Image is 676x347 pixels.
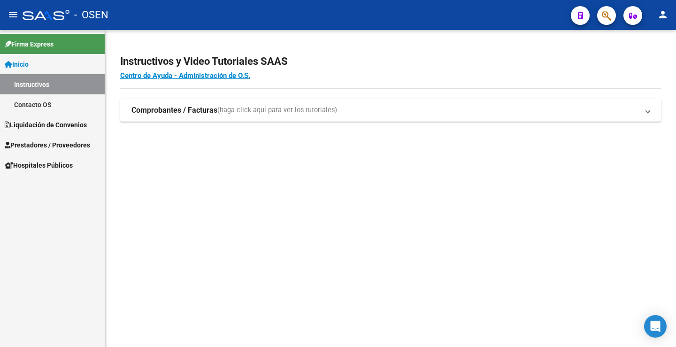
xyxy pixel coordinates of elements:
[5,39,54,49] span: Firma Express
[217,105,337,116] span: (haga click aquí para ver los tutoriales)
[120,71,250,80] a: Centro de Ayuda - Administración de O.S.
[5,160,73,170] span: Hospitales Públicos
[74,5,108,25] span: - OSEN
[5,140,90,150] span: Prestadores / Proveedores
[5,120,87,130] span: Liquidación de Convenios
[8,9,19,20] mat-icon: menu
[120,99,661,122] mat-expansion-panel-header: Comprobantes / Facturas(haga click aquí para ver los tutoriales)
[120,53,661,70] h2: Instructivos y Video Tutoriales SAAS
[644,315,667,338] div: Open Intercom Messenger
[5,59,29,69] span: Inicio
[131,105,217,116] strong: Comprobantes / Facturas
[657,9,668,20] mat-icon: person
